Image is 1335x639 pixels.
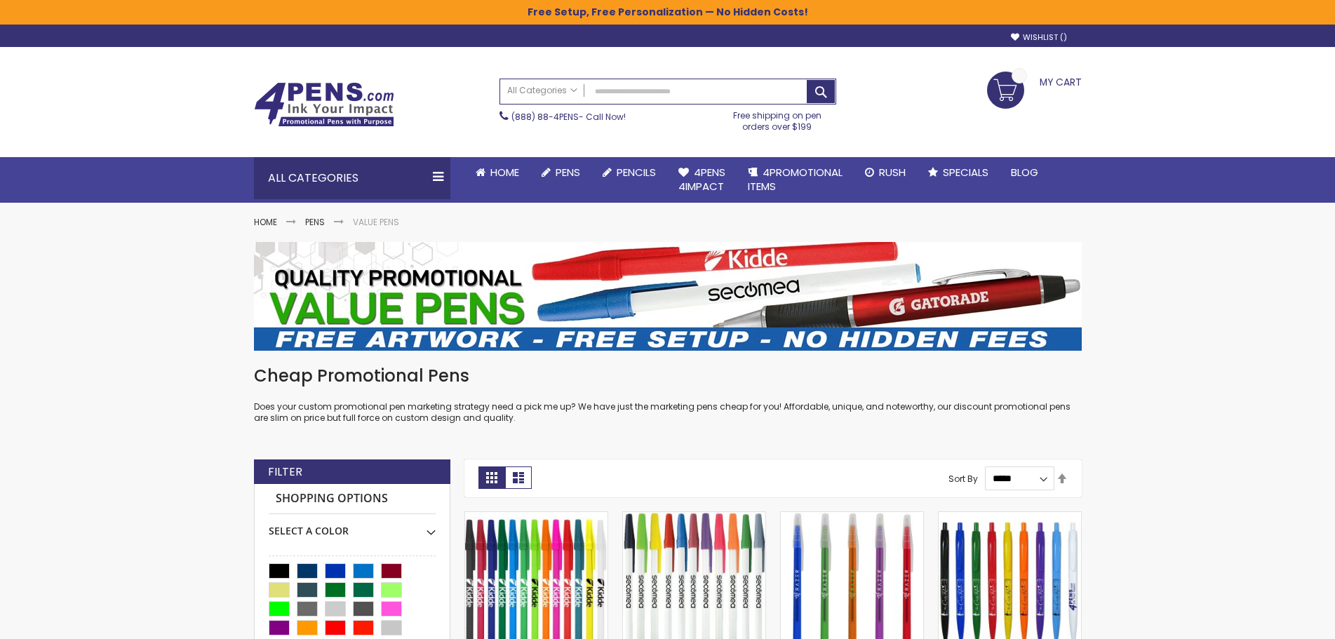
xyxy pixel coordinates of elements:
span: Blog [1011,165,1038,180]
a: 4PROMOTIONALITEMS [737,157,854,203]
strong: Grid [478,466,505,489]
a: Pens [305,216,325,228]
a: Specials [917,157,1000,188]
strong: Value Pens [353,216,399,228]
strong: Filter [268,464,302,480]
a: Pencils [591,157,667,188]
span: All Categories [507,85,577,96]
img: 4Pens Custom Pens and Promotional Products [254,82,394,127]
span: Home [490,165,519,180]
a: Belfast Value Stick Pen [623,511,765,523]
span: - Call Now! [511,111,626,123]
a: Belfast Translucent Value Stick Pen [781,511,923,523]
div: Select A Color [269,514,436,538]
span: Rush [879,165,906,180]
a: Home [464,157,530,188]
span: 4Pens 4impact [678,165,725,194]
div: Does your custom promotional pen marketing strategy need a pick me up? We have just the marketing... [254,365,1082,424]
span: Pencils [617,165,656,180]
span: Specials [943,165,988,180]
img: Value Pens [254,242,1082,351]
a: Wishlist [1011,32,1067,43]
a: Custom Cambria Plastic Retractable Ballpoint Pen - Monochromatic Body Color [939,511,1081,523]
a: All Categories [500,79,584,102]
strong: Shopping Options [269,484,436,514]
a: Home [254,216,277,228]
span: 4PROMOTIONAL ITEMS [748,165,843,194]
span: Pens [556,165,580,180]
a: Blog [1000,157,1049,188]
a: Rush [854,157,917,188]
div: All Categories [254,157,450,199]
h1: Cheap Promotional Pens [254,365,1082,387]
a: (888) 88-4PENS [511,111,579,123]
a: Belfast B Value Stick Pen [465,511,608,523]
a: Pens [530,157,591,188]
label: Sort By [948,472,978,484]
a: 4Pens4impact [667,157,737,203]
div: Free shipping on pen orders over $199 [718,105,836,133]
